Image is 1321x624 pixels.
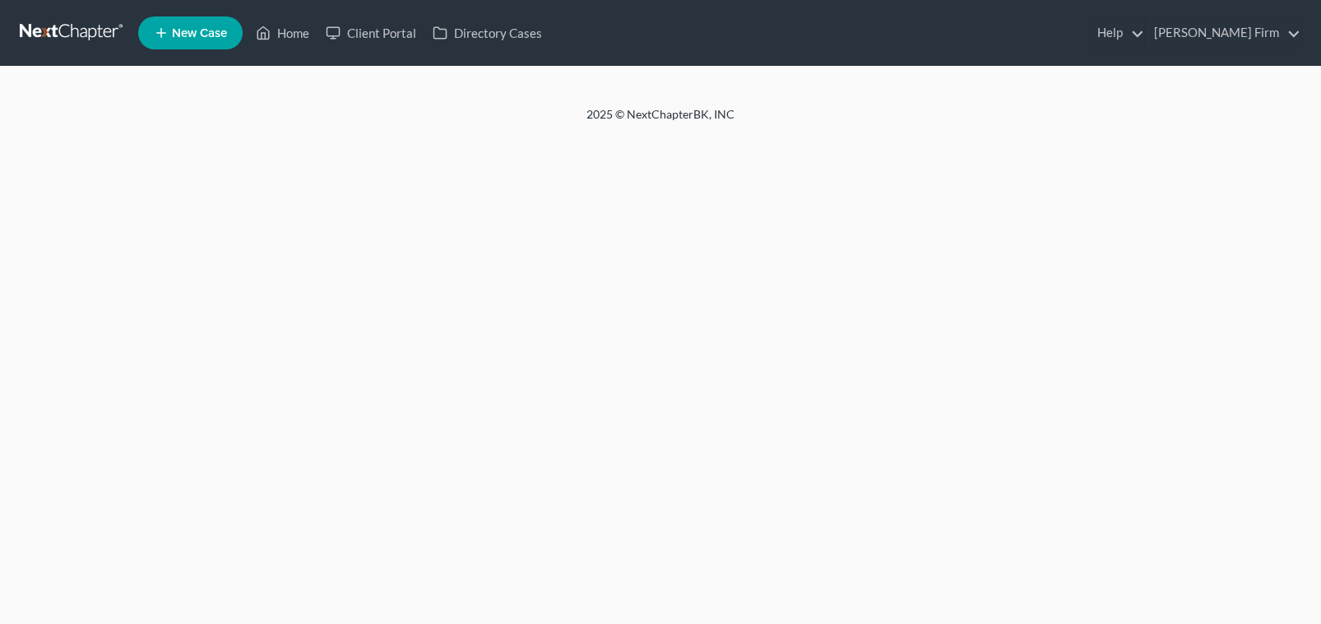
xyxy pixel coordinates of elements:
a: Home [248,18,318,48]
a: Help [1089,18,1144,48]
new-legal-case-button: New Case [138,16,243,49]
a: [PERSON_NAME] Firm [1146,18,1300,48]
a: Client Portal [318,18,424,48]
a: Directory Cases [424,18,550,48]
div: 2025 © NextChapterBK, INC [192,106,1129,136]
